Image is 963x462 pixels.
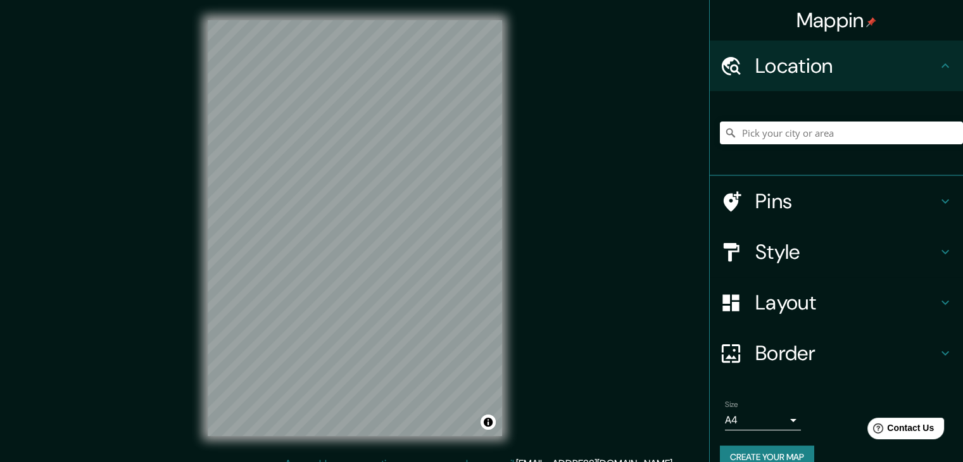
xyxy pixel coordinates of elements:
h4: Pins [755,189,938,214]
input: Pick your city or area [720,122,963,144]
iframe: Help widget launcher [850,413,949,448]
h4: Style [755,239,938,265]
div: A4 [725,410,801,430]
div: Style [710,227,963,277]
h4: Layout [755,290,938,315]
div: Location [710,41,963,91]
h4: Location [755,53,938,78]
img: pin-icon.png [866,17,876,27]
div: Border [710,328,963,378]
div: Pins [710,176,963,227]
h4: Mappin [796,8,877,33]
canvas: Map [208,20,502,436]
div: Layout [710,277,963,328]
h4: Border [755,340,938,366]
label: Size [725,399,738,410]
button: Toggle attribution [481,415,496,430]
